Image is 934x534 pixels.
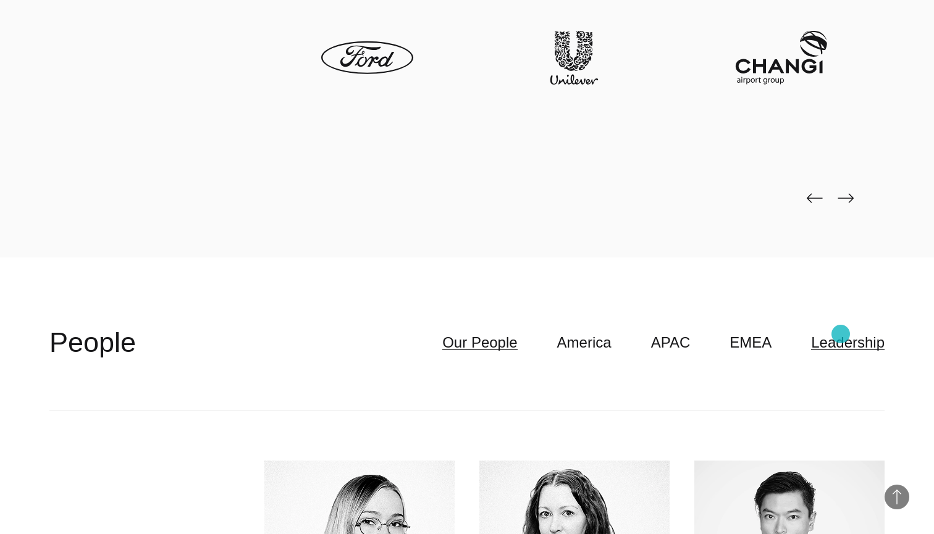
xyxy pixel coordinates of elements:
a: APAC [651,331,691,354]
img: page-back-black.png [807,193,823,203]
h2: People [49,324,136,361]
a: Leadership [811,331,885,354]
a: Our People [442,331,517,354]
img: page-next-black.png [838,193,854,203]
button: Back to Top [885,485,909,509]
a: America [557,331,612,354]
a: EMEA [730,331,772,354]
img: Ford [321,31,414,85]
img: Changi [735,31,828,85]
img: Unilever [528,31,621,85]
